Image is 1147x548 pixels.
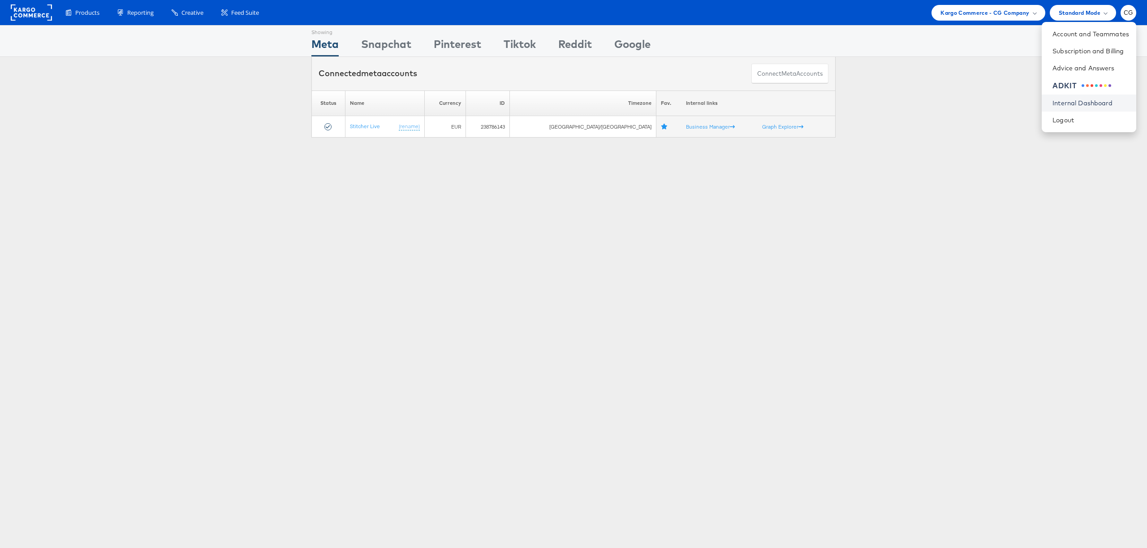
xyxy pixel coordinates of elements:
span: Creative [181,9,203,17]
a: Stitcher Live [350,123,380,129]
td: EUR [424,116,466,138]
div: Connected accounts [319,68,417,79]
a: Account and Teammates [1052,30,1129,39]
th: Name [345,91,424,116]
span: Reporting [127,9,154,17]
th: ID [466,91,509,116]
a: Graph Explorer [762,123,803,130]
div: Pinterest [434,36,481,56]
span: Kargo Commerce - CG Company [940,8,1029,17]
th: Currency [424,91,466,116]
a: Internal Dashboard [1052,99,1129,108]
span: meta [361,68,382,78]
div: Reddit [558,36,592,56]
span: meta [781,69,796,78]
div: Meta [311,36,339,56]
a: Business Manager [686,123,735,130]
span: Products [75,9,99,17]
button: ConnectmetaAccounts [751,64,828,84]
td: 238786143 [466,116,509,138]
span: Feed Suite [231,9,259,17]
a: Logout [1052,116,1129,125]
a: (rename) [399,123,420,130]
div: Showing [311,26,339,36]
a: Subscription and Billing [1052,47,1129,56]
a: Advice and Answers [1052,64,1129,73]
th: Status [312,91,345,116]
div: ADKIT [1052,81,1077,91]
td: [GEOGRAPHIC_DATA]/[GEOGRAPHIC_DATA] [510,116,656,138]
a: ADKIT [1052,81,1129,91]
div: Google [614,36,651,56]
span: Standard Mode [1059,8,1100,17]
th: Timezone [510,91,656,116]
div: Tiktok [504,36,536,56]
span: CG [1124,10,1134,16]
div: Snapchat [361,36,411,56]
